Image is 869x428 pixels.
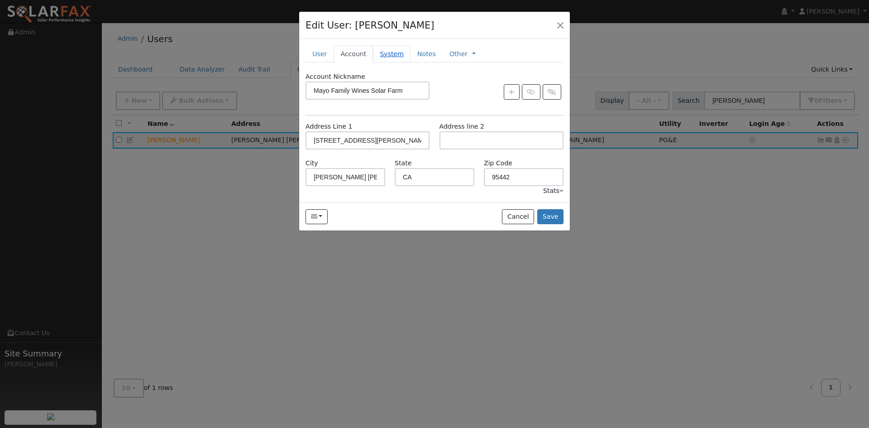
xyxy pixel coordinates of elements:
[484,159,512,168] label: Zip Code
[537,209,563,225] button: Save
[306,209,328,225] button: JeffMayo@AOL.com
[306,18,434,33] h4: Edit User: [PERSON_NAME]
[306,72,365,82] label: Account Nickname
[439,122,484,131] label: Address line 2
[334,46,373,63] a: Account
[306,159,318,168] label: City
[449,49,468,59] a: Other
[543,84,561,100] button: Unlink Account
[543,186,563,196] div: Stats
[306,122,352,131] label: Address Line 1
[411,46,443,63] a: Notes
[306,46,334,63] a: User
[504,84,520,100] button: Create New Account
[395,159,411,168] label: State
[373,46,411,63] a: System
[522,84,540,100] button: Link Account
[502,209,534,225] button: Cancel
